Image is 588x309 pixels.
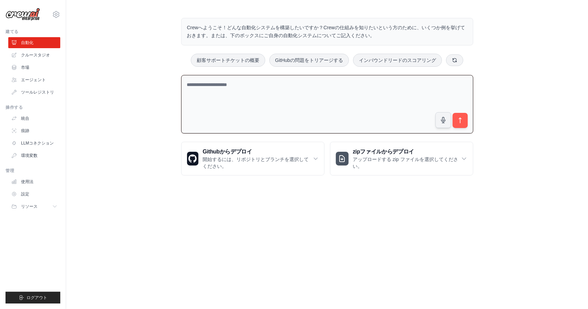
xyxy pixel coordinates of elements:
[203,149,252,154] font: Githubからデプロイ
[8,62,60,73] a: 市場
[21,153,38,158] font: 環境変数
[191,54,265,67] button: 顧客サポートチケットの概要
[21,90,54,95] font: ツールレジストリ
[21,192,29,196] font: 設定
[8,37,60,48] a: 自動化
[6,292,60,303] button: ログアウト
[203,157,309,169] font: 開始するには、リポジトリとブランチを選択してください。
[21,141,54,146] font: LLMコネクション
[8,113,60,124] a: 統合
[21,179,33,184] font: 使用法
[27,295,48,300] font: ログアウト
[8,189,60,200] a: 設定
[554,276,588,309] iframe: チャットウィジェット
[21,116,29,121] font: 統合
[21,77,46,82] font: エージェント
[275,57,343,63] font: GitHubの問題をトリアージする
[359,57,436,63] font: インバウンドリードのスコアリング
[8,138,60,149] a: LLMコネクション
[6,168,14,173] font: 管理
[21,204,38,209] font: リソース
[6,29,19,34] font: 建てる
[21,53,50,57] font: クルースタジオ
[8,74,60,85] a: エージェント
[8,50,60,61] a: クルースタジオ
[187,25,465,38] font: Crewへようこそ！どんな自動化システムを構築したいですか？Crewの仕組みを知りたいという方のために、いくつか例を挙げておきます。または、下のボックスにご自身の自動化システムについてご記入ください。
[21,128,29,133] font: 痕跡
[8,87,60,98] a: ツールレジストリ
[21,65,29,70] font: 市場
[6,8,40,21] img: ロゴ
[6,105,23,110] font: 操作する
[8,150,60,161] a: 環境変数
[353,54,442,67] button: インバウンドリードのスコアリング
[8,176,60,187] a: 使用法
[197,57,259,63] font: 顧客サポートチケットの概要
[21,40,33,45] font: 自動化
[8,125,60,136] a: 痕跡
[8,201,60,212] button: リソース
[269,54,349,67] button: GitHubの問題をトリアージする
[353,157,458,169] font: アップロードする zip ファイルを選択してください。
[353,149,414,154] font: zipファイルからデプロイ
